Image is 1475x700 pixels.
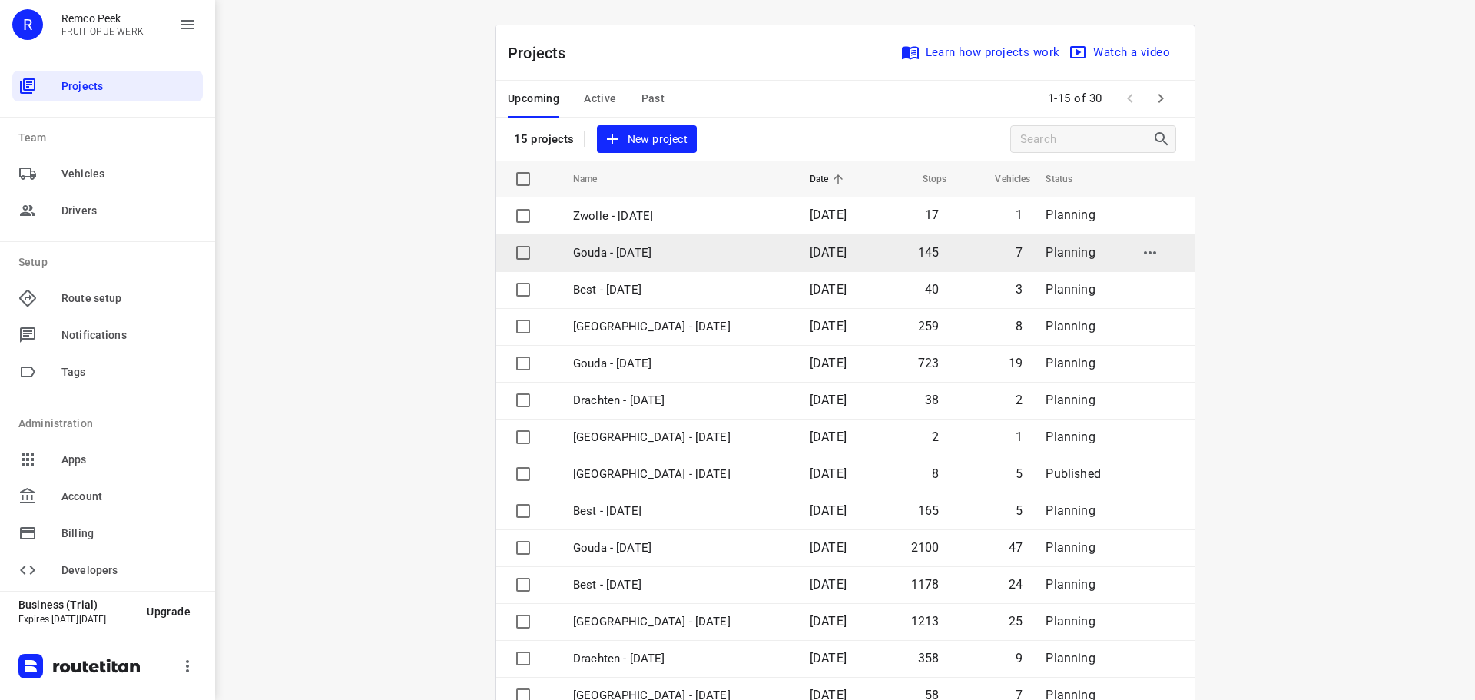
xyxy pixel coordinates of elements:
[12,444,203,475] div: Apps
[573,576,787,594] p: Best - Wednesday
[903,170,947,188] span: Stops
[1016,245,1023,260] span: 7
[18,130,203,146] p: Team
[514,132,575,146] p: 15 projects
[810,207,847,222] span: [DATE]
[573,355,787,373] p: Gouda - Thursday
[1046,245,1095,260] span: Planning
[810,170,849,188] span: Date
[573,244,787,262] p: Gouda - Friday
[573,650,787,668] p: Drachten - Wednesday
[61,26,144,37] p: FRUIT OP JE WERK
[810,540,847,555] span: [DATE]
[12,283,203,314] div: Route setup
[12,195,203,226] div: Drivers
[1016,503,1023,518] span: 5
[12,518,203,549] div: Billing
[573,170,618,188] span: Name
[12,357,203,387] div: Tags
[1046,466,1101,481] span: Published
[1016,207,1023,222] span: 1
[918,319,940,333] span: 259
[12,320,203,350] div: Notifications
[1145,83,1176,114] span: Next Page
[810,614,847,629] span: [DATE]
[61,12,144,25] p: Remco Peek
[1115,83,1145,114] span: Previous Page
[1020,128,1152,151] input: Search projects
[1009,540,1023,555] span: 47
[810,466,847,481] span: [DATE]
[1046,577,1095,592] span: Planning
[1046,614,1095,629] span: Planning
[810,577,847,592] span: [DATE]
[61,203,197,219] span: Drivers
[61,526,197,542] span: Billing
[932,430,939,444] span: 2
[147,605,191,618] span: Upgrade
[573,281,787,299] p: Best - Friday
[911,540,940,555] span: 2100
[61,562,197,579] span: Developers
[810,282,847,297] span: [DATE]
[61,327,197,343] span: Notifications
[18,599,134,611] p: Business (Trial)
[573,318,787,336] p: Zwolle - Thursday
[1046,651,1095,665] span: Planning
[61,78,197,95] span: Projects
[573,429,787,446] p: Antwerpen - Thursday
[918,356,940,370] span: 723
[12,555,203,586] div: Developers
[18,614,134,625] p: Expires [DATE][DATE]
[12,71,203,101] div: Projects
[573,539,787,557] p: Gouda - Wednesday
[1016,393,1023,407] span: 2
[61,452,197,468] span: Apps
[1009,356,1023,370] span: 19
[12,158,203,189] div: Vehicles
[1046,319,1095,333] span: Planning
[12,481,203,512] div: Account
[925,393,939,407] span: 38
[810,393,847,407] span: [DATE]
[1016,319,1023,333] span: 8
[975,170,1030,188] span: Vehicles
[1042,82,1109,115] span: 1-15 of 30
[1009,577,1023,592] span: 24
[573,503,787,520] p: Best - Thursday
[925,282,939,297] span: 40
[584,89,616,108] span: Active
[1152,130,1175,148] div: Search
[1046,170,1092,188] span: Status
[810,503,847,518] span: [DATE]
[1046,540,1095,555] span: Planning
[810,356,847,370] span: [DATE]
[810,651,847,665] span: [DATE]
[61,364,197,380] span: Tags
[573,466,787,483] p: Gemeente Rotterdam - Thursday
[1016,282,1023,297] span: 3
[597,125,697,154] button: New project
[1046,282,1095,297] span: Planning
[932,466,939,481] span: 8
[911,614,940,629] span: 1213
[810,319,847,333] span: [DATE]
[573,392,787,410] p: Drachten - Thursday
[925,207,939,222] span: 17
[1016,430,1023,444] span: 1
[508,41,578,65] p: Projects
[61,489,197,505] span: Account
[573,207,787,225] p: Zwolle - Friday
[134,598,203,625] button: Upgrade
[1046,356,1095,370] span: Planning
[573,613,787,631] p: Zwolle - Wednesday
[1046,430,1095,444] span: Planning
[1046,207,1095,222] span: Planning
[18,254,203,270] p: Setup
[911,577,940,592] span: 1178
[18,416,203,432] p: Administration
[61,290,197,307] span: Route setup
[810,245,847,260] span: [DATE]
[508,89,559,108] span: Upcoming
[1016,651,1023,665] span: 9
